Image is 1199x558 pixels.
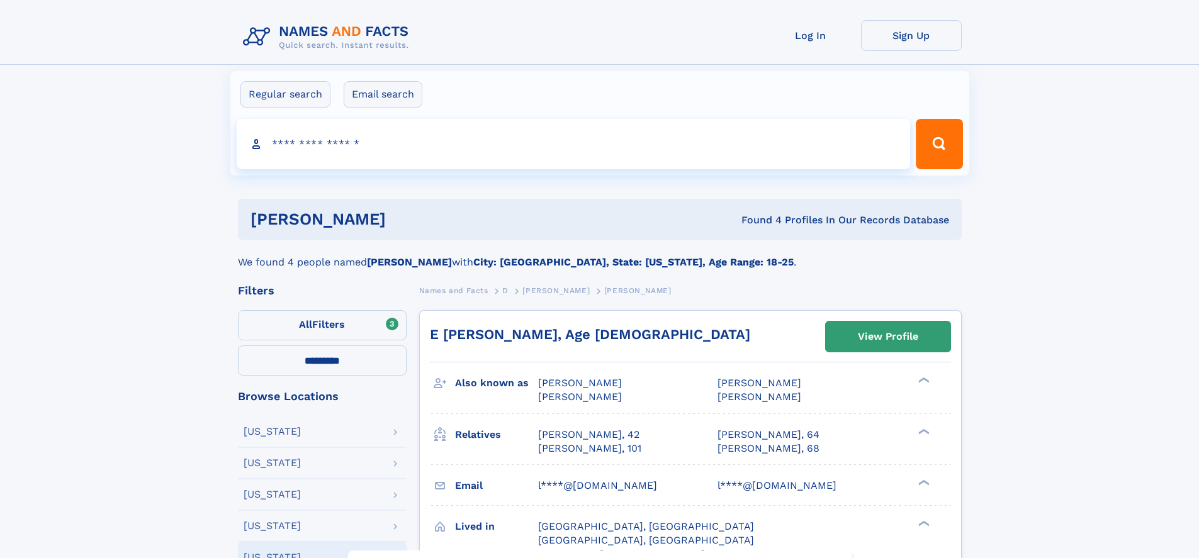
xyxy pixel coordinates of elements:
[238,391,407,402] div: Browse Locations
[915,519,930,527] div: ❯
[522,286,590,295] span: [PERSON_NAME]
[344,81,422,108] label: Email search
[538,391,622,403] span: [PERSON_NAME]
[502,282,509,298] a: D
[430,326,750,342] a: E [PERSON_NAME], Age [DEMOGRAPHIC_DATA]
[538,428,639,442] a: [PERSON_NAME], 42
[502,286,509,295] span: D
[299,318,312,330] span: All
[244,458,301,468] div: [US_STATE]
[419,282,488,298] a: Names and Facts
[760,20,861,51] a: Log In
[367,256,452,268] b: [PERSON_NAME]
[244,489,301,499] div: [US_STATE]
[240,81,330,108] label: Regular search
[718,391,801,403] span: [PERSON_NAME]
[915,427,930,435] div: ❯
[538,520,754,532] span: [GEOGRAPHIC_DATA], [GEOGRAPHIC_DATA]
[915,478,930,486] div: ❯
[244,427,301,437] div: [US_STATE]
[826,321,950,352] a: View Profile
[250,211,564,227] h1: [PERSON_NAME]
[858,322,918,351] div: View Profile
[916,119,962,169] button: Search Button
[538,534,754,546] span: [GEOGRAPHIC_DATA], [GEOGRAPHIC_DATA]
[604,286,672,295] span: [PERSON_NAME]
[861,20,962,51] a: Sign Up
[522,282,590,298] a: [PERSON_NAME]
[718,377,801,389] span: [PERSON_NAME]
[237,119,911,169] input: search input
[538,377,622,389] span: [PERSON_NAME]
[538,442,641,455] a: [PERSON_NAME], 101
[718,442,819,455] a: [PERSON_NAME], 68
[238,285,407,296] div: Filters
[455,424,538,445] h3: Relatives
[455,372,538,394] h3: Also known as
[473,256,794,268] b: City: [GEOGRAPHIC_DATA], State: [US_STATE], Age Range: 18-25
[563,213,949,227] div: Found 4 Profiles In Our Records Database
[455,516,538,537] h3: Lived in
[238,20,419,54] img: Logo Names and Facts
[238,310,407,340] label: Filters
[455,475,538,496] h3: Email
[718,428,819,442] a: [PERSON_NAME], 64
[238,240,962,270] div: We found 4 people named with .
[244,521,301,531] div: [US_STATE]
[915,376,930,384] div: ❯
